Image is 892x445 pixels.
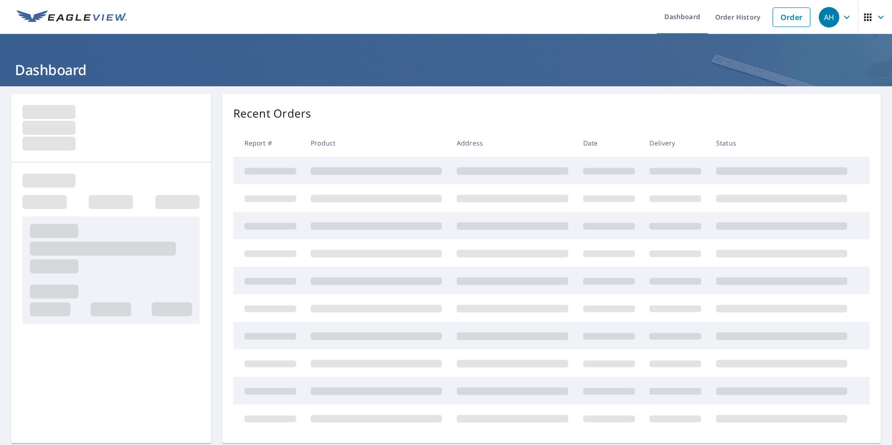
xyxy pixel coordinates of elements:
th: Product [303,129,449,157]
div: AH [819,7,839,28]
img: EV Logo [17,10,127,24]
th: Date [576,129,642,157]
th: Report # [233,129,304,157]
p: Recent Orders [233,105,312,122]
a: Order [773,7,810,27]
th: Address [449,129,576,157]
th: Delivery [642,129,709,157]
h1: Dashboard [11,60,881,79]
th: Status [709,129,855,157]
